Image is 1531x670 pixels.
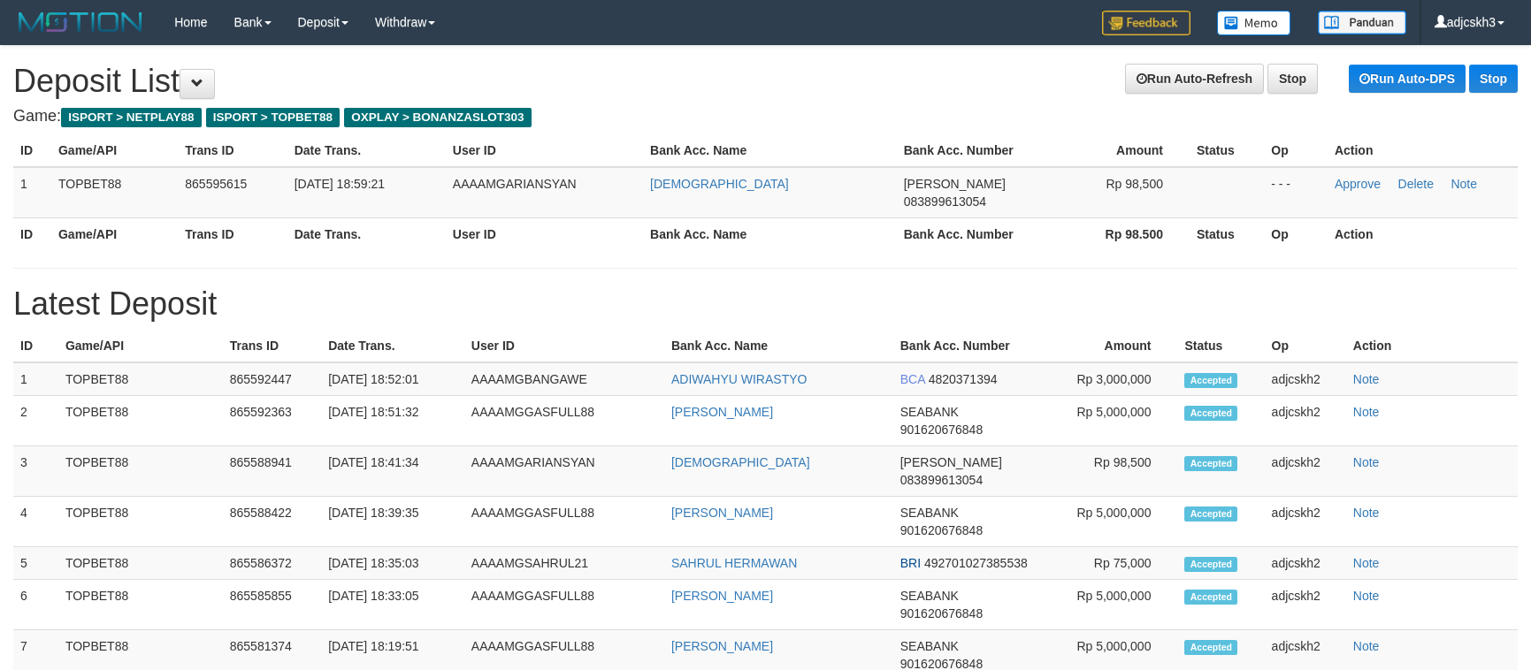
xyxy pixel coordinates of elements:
a: Note [1451,177,1477,191]
td: 865586372 [223,547,321,580]
th: Op [1264,217,1328,250]
span: SEABANK [900,639,959,653]
a: Note [1353,455,1380,469]
a: Note [1353,556,1380,570]
a: [PERSON_NAME] [671,506,773,520]
a: [DEMOGRAPHIC_DATA] [671,455,810,469]
th: Op [1264,134,1328,167]
td: - - - [1264,167,1328,218]
th: Trans ID [178,217,287,250]
th: Trans ID [223,330,321,362]
th: Amount [1063,134,1190,167]
span: ISPORT > TOPBET88 [206,108,340,127]
td: Rp 5,000,000 [1045,396,1178,446]
a: Run Auto-Refresh [1125,64,1264,94]
td: adjcskh2 [1265,396,1346,446]
td: 865588941 [223,446,321,497]
span: Accepted [1184,506,1237,522]
th: User ID [464,330,664,362]
td: [DATE] 18:52:01 [321,362,464,396]
th: Date Trans. [287,217,446,250]
td: TOPBET88 [58,580,223,630]
th: Game/API [51,134,178,167]
img: panduan.png [1318,11,1406,34]
a: ADIWAHYU WIRASTYO [671,372,808,386]
th: Date Trans. [321,330,464,362]
td: TOPBET88 [58,497,223,547]
img: Feedback.jpg [1102,11,1190,35]
span: [PERSON_NAME] [904,177,1006,191]
a: Note [1353,639,1380,653]
td: 3 [13,446,58,497]
span: 083899613054 [900,473,983,487]
th: Bank Acc. Name [643,134,897,167]
a: Run Auto-DPS [1349,65,1466,93]
a: Note [1353,506,1380,520]
th: User ID [446,134,643,167]
td: [DATE] 18:41:34 [321,446,464,497]
th: Status [1190,217,1264,250]
a: [DEMOGRAPHIC_DATA] [650,177,789,191]
span: Accepted [1184,406,1237,421]
a: Stop [1267,64,1318,94]
td: 865592447 [223,362,321,396]
th: Bank Acc. Number [897,134,1063,167]
td: AAAAMGARIANSYAN [464,446,664,497]
span: Rp 98,500 [1106,177,1163,191]
td: TOPBET88 [58,446,223,497]
a: [PERSON_NAME] [671,639,773,653]
td: [DATE] 18:33:05 [321,580,464,630]
span: ISPORT > NETPLAY88 [61,108,202,127]
td: TOPBET88 [51,167,178,218]
td: AAAAMGBANGAWE [464,362,664,396]
a: Note [1353,372,1380,386]
th: Bank Acc. Number [897,217,1063,250]
span: 083899613054 [904,194,986,209]
a: Stop [1469,65,1518,93]
h1: Deposit List [13,64,1518,99]
th: Game/API [51,217,178,250]
td: Rp 5,000,000 [1045,580,1178,630]
span: SEABANK [900,506,959,520]
span: SEABANK [900,589,959,603]
span: 4820371394 [929,372,998,386]
span: BCA [900,372,925,386]
th: ID [13,330,58,362]
span: 901620676848 [900,523,983,537]
td: TOPBET88 [58,362,223,396]
th: Game/API [58,330,223,362]
span: SEABANK [900,405,959,419]
td: 1 [13,362,58,396]
td: 2 [13,396,58,446]
a: Note [1353,405,1380,419]
span: [DATE] 18:59:21 [295,177,385,191]
th: User ID [446,217,643,250]
td: Rp 75,000 [1045,547,1178,580]
td: adjcskh2 [1265,362,1346,396]
th: Status [1177,330,1264,362]
span: Accepted [1184,640,1237,655]
td: Rp 3,000,000 [1045,362,1178,396]
span: AAAAMGARIANSYAN [453,177,577,191]
th: Amount [1045,330,1178,362]
span: BRI [900,556,921,570]
th: Action [1346,330,1518,362]
th: Action [1328,134,1518,167]
td: 5 [13,547,58,580]
h1: Latest Deposit [13,286,1518,322]
th: Status [1190,134,1264,167]
span: 901620676848 [900,606,983,621]
span: 492701027385538 [924,556,1028,570]
span: Accepted [1184,590,1237,605]
td: TOPBET88 [58,547,223,580]
th: ID [13,134,51,167]
a: Approve [1335,177,1381,191]
td: AAAAMGGASFULL88 [464,396,664,446]
td: [DATE] 18:35:03 [321,547,464,580]
td: [DATE] 18:39:35 [321,497,464,547]
span: Accepted [1184,557,1237,572]
td: AAAAMGGASFULL88 [464,497,664,547]
h4: Game: [13,108,1518,126]
td: adjcskh2 [1265,497,1346,547]
td: 865592363 [223,396,321,446]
